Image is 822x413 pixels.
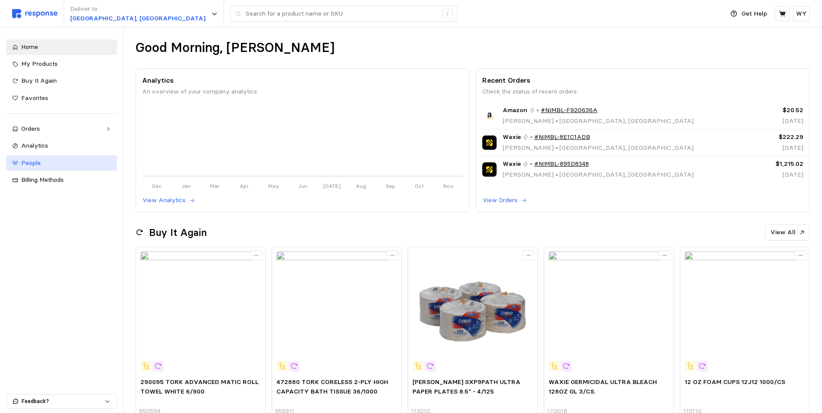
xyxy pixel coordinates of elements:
img: imageContent.do [685,252,805,371]
a: Buy It Again [6,73,117,89]
p: Deliver to [70,4,205,14]
a: Orders [6,121,117,137]
img: imageContent.do [549,252,669,371]
tspan: Aug [356,183,366,189]
span: Buy It Again [21,77,57,84]
img: Amazon [482,109,497,123]
span: Favorites [21,94,48,102]
img: imageContent.do [413,252,533,371]
p: [PERSON_NAME] [GEOGRAPHIC_DATA], [GEOGRAPHIC_DATA] [503,143,694,153]
span: • [554,171,559,178]
div: Orders [21,124,102,134]
button: View Analytics [142,195,195,206]
span: • [554,117,559,125]
h2: Buy It Again [149,226,207,239]
p: Check the status of recent orders. [482,87,803,97]
tspan: Oct [415,183,424,189]
span: Analytics [21,142,48,149]
button: Feedback? [6,394,117,408]
span: • [554,144,559,152]
p: $20.52 [728,106,803,115]
tspan: Mar [210,183,220,189]
p: Analytics [142,75,463,86]
span: Billing Methods [21,176,64,184]
p: [PERSON_NAME] [GEOGRAPHIC_DATA], [GEOGRAPHIC_DATA] [503,170,694,180]
img: Waxie [482,136,497,150]
span: 12 OZ FOAM CUPS 12J12 1000/CS [685,378,785,386]
p: View Analytics [143,196,185,205]
p: [PERSON_NAME] [GEOGRAPHIC_DATA], [GEOGRAPHIC_DATA] [503,116,694,126]
tspan: Jun [298,183,307,189]
span: 472880 TORK CORELESS 2-PLY HIGH CAPACITY BATH TISSUE 36/1000 [276,378,388,395]
p: [DATE] [728,116,803,126]
p: • [536,106,539,115]
a: Favorites [6,90,117,106]
span: Waxie [503,132,521,142]
a: Analytics [6,138,117,154]
input: Search for a product name or SKU [246,6,438,22]
p: [DATE] [728,170,803,180]
a: #NIMBL-895D8348 [534,159,589,169]
p: View All [770,228,796,237]
p: Get Help [741,9,767,19]
span: My Products [21,60,58,68]
a: Home [6,39,117,55]
span: Amazon [503,106,527,115]
img: Waxie [482,162,497,177]
a: My Products [6,56,117,72]
span: Waxie [503,159,521,169]
tspan: May [268,183,279,189]
tspan: Dec [152,183,161,189]
p: View Orders [483,196,517,205]
tspan: Jan [181,183,190,189]
p: $222.29 [728,132,803,142]
button: WY [793,6,810,21]
a: Billing Methods [6,172,117,188]
img: imageContent.do [140,252,260,371]
button: Get Help [725,6,772,22]
a: People [6,155,117,171]
span: People [21,159,41,167]
a: #NIMBL-8E1C1ADB [534,132,590,142]
div: / [442,9,453,19]
span: 290095 TORK ADVANCED MATIC ROLL TOWEL WHITE 6/900 [140,378,259,395]
span: WAXIE GERMICIDAL ULTRA BLEACH 128OZ GL 3/CS. [549,378,657,395]
p: [GEOGRAPHIC_DATA], [GEOGRAPHIC_DATA] [70,14,205,23]
tspan: Sep [385,183,395,189]
img: svg%3e [12,9,58,18]
span: [PERSON_NAME] SXP9PATH ULTRA PAPER PLATES 8.5" - 4/125 [413,378,520,395]
a: #NIMBL-F920636A [541,106,598,115]
tspan: Nov [443,183,454,189]
tspan: Apr [240,183,249,189]
tspan: [DATE] [323,183,340,189]
span: Home [21,43,38,51]
p: An overview of your company analytics. [142,87,463,97]
p: $1,215.02 [728,159,803,169]
p: Feedback? [22,397,104,405]
p: WY [796,9,807,19]
img: imageContent.do [276,252,396,371]
h1: Good Morning, [PERSON_NAME] [136,39,335,56]
button: View All [765,224,810,241]
p: • [530,132,533,142]
p: [DATE] [728,143,803,153]
button: View Orders [482,195,527,206]
p: Recent Orders [482,75,803,86]
p: • [530,159,533,169]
